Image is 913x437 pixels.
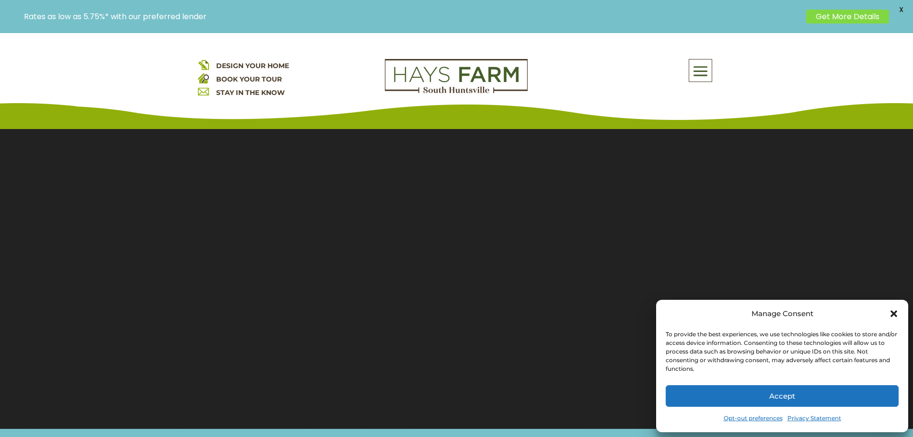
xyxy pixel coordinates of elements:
a: DESIGN YOUR HOME [216,61,289,70]
div: To provide the best experiences, we use technologies like cookies to store and/or access device i... [666,330,898,373]
div: Close dialog [889,309,899,319]
a: hays farm homes huntsville development [385,87,528,95]
a: Get More Details [806,10,889,24]
img: book your home tour [198,72,209,83]
a: Privacy Statement [787,412,841,425]
img: design your home [198,59,209,70]
button: Accept [666,385,899,407]
a: Opt-out preferences [724,412,783,425]
a: BOOK YOUR TOUR [216,75,282,83]
div: Manage Consent [751,307,813,320]
a: STAY IN THE KNOW [216,88,285,97]
span: X [894,2,908,17]
img: Logo [385,59,528,94]
p: Rates as low as 5.75%* with our preferred lender [24,12,801,21]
